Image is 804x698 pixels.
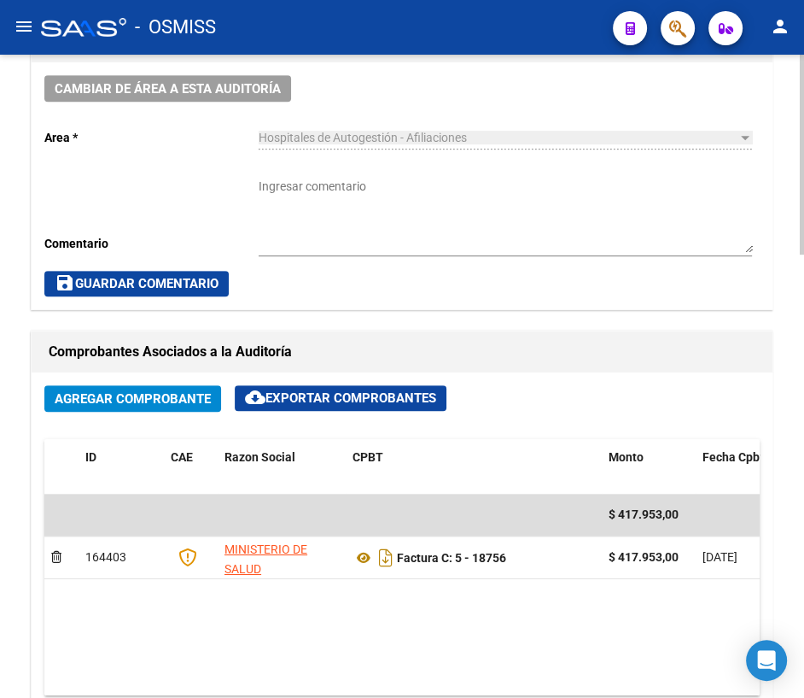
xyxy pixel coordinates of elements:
i: Descargar documento [375,544,397,572]
span: ID [85,450,96,464]
span: [DATE] [702,550,737,564]
span: - OSMISS [135,9,216,46]
span: CPBT [352,450,383,464]
button: Guardar Comentario [44,271,229,296]
span: Fecha Cpbt [702,450,764,464]
div: Open Intercom Messenger [746,640,787,681]
span: MINISTERIO DE SALUD [224,543,307,576]
span: Cambiar de área a esta auditoría [55,81,281,97]
datatable-header-cell: CPBT [346,439,602,496]
span: Guardar Comentario [55,276,218,291]
span: Razon Social [224,450,295,464]
span: Monto [609,450,644,464]
button: Agregar Comprobante [44,385,221,412]
mat-icon: cloud_download [245,387,265,408]
span: $ 417.953,00 [609,507,679,521]
h1: Comprobantes Asociados a la Auditoría [49,338,755,366]
strong: Factura C: 5 - 18756 [397,551,506,565]
button: Exportar Comprobantes [235,385,446,411]
span: Agregar Comprobante [55,391,211,407]
span: CAE [171,450,193,464]
mat-icon: person [770,16,790,37]
span: 164403 [85,550,126,564]
span: Hospitales de Autogestión - Afiliaciones [259,131,467,144]
datatable-header-cell: Monto [602,439,696,496]
datatable-header-cell: Fecha Cpbt [696,439,789,496]
span: Exportar Comprobantes [245,390,436,406]
datatable-header-cell: CAE [164,439,218,496]
button: Cambiar de área a esta auditoría [44,75,291,102]
mat-icon: menu [14,16,34,37]
p: Area * [44,128,259,147]
p: Comentario [44,234,259,253]
mat-icon: save [55,273,75,293]
datatable-header-cell: ID [79,439,164,496]
datatable-header-cell: Razon Social [218,439,346,496]
strong: $ 417.953,00 [609,550,679,564]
